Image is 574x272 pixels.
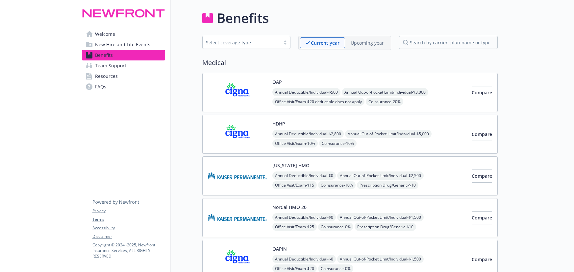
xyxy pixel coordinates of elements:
[92,216,165,222] a: Terms
[208,204,267,232] img: Kaiser Permanente Insurance Company carrier logo
[82,81,165,92] a: FAQs
[272,181,317,189] span: Office Visit/Exam - $15
[272,139,318,147] span: Office Visit/Exam - 10%
[272,171,336,180] span: Annual Deductible/Individual - $0
[318,223,353,231] span: Coinsurance - 0%
[472,211,492,224] button: Compare
[208,120,267,148] img: CIGNA carrier logo
[95,71,118,81] span: Resources
[272,88,340,96] span: Annual Deductible/Individual - $500
[217,8,269,28] h1: Benefits
[272,162,310,169] button: [US_STATE] HMO
[92,234,165,239] a: Disclaimer
[95,81,106,92] span: FAQs
[311,39,339,46] p: Current year
[472,170,492,183] button: Compare
[472,173,492,179] span: Compare
[351,39,384,46] p: Upcoming year
[472,256,492,262] span: Compare
[472,128,492,141] button: Compare
[202,58,498,68] h2: Medical
[82,39,165,50] a: New Hire and Life Events
[208,162,267,190] img: Kaiser Permanente Insurance Company carrier logo
[206,39,277,46] div: Select coverage type
[272,213,336,221] span: Annual Deductible/Individual - $0
[472,215,492,221] span: Compare
[92,242,165,259] p: Copyright © 2024 - 2025 , Newfront Insurance Services, ALL RIGHTS RESERVED
[342,88,428,96] span: Annual Out-of-Pocket Limit/Individual - $3,000
[208,79,267,106] img: CIGNA carrier logo
[272,204,307,211] button: NorCal HMO 20
[272,223,317,231] span: Office Visit/Exam - $25
[95,29,115,39] span: Welcome
[472,89,492,96] span: Compare
[399,36,498,49] input: search by carrier, plan name or type
[472,253,492,266] button: Compare
[95,39,150,50] span: New Hire and Life Events
[92,208,165,214] a: Privacy
[337,213,424,221] span: Annual Out-of-Pocket Limit/Individual - $1,500
[82,50,165,60] a: Benefits
[355,223,416,231] span: Prescription Drug/Generic - $10
[319,139,357,147] span: Coinsurance - 10%
[272,255,336,263] span: Annual Deductible/Individual - $0
[82,60,165,71] a: Team Support
[82,71,165,81] a: Resources
[357,181,418,189] span: Prescription Drug/Generic - $10
[272,79,282,85] button: OAP
[337,171,424,180] span: Annual Out-of-Pocket Limit/Individual - $2,500
[272,98,364,106] span: Office Visit/Exam - $20 deductible does not apply
[472,131,492,137] span: Compare
[272,120,285,127] button: HDHP
[337,255,424,263] span: Annual Out-of-Pocket Limit/Individual - $1,500
[82,29,165,39] a: Welcome
[318,181,356,189] span: Coinsurance - 10%
[272,245,287,252] button: OAPIN
[345,130,432,138] span: Annual Out-of-Pocket Limit/Individual - $5,000
[95,50,113,60] span: Benefits
[95,60,126,71] span: Team Support
[92,225,165,231] a: Accessibility
[272,130,344,138] span: Annual Deductible/Individual - $2,800
[366,98,403,106] span: Coinsurance - 20%
[472,86,492,99] button: Compare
